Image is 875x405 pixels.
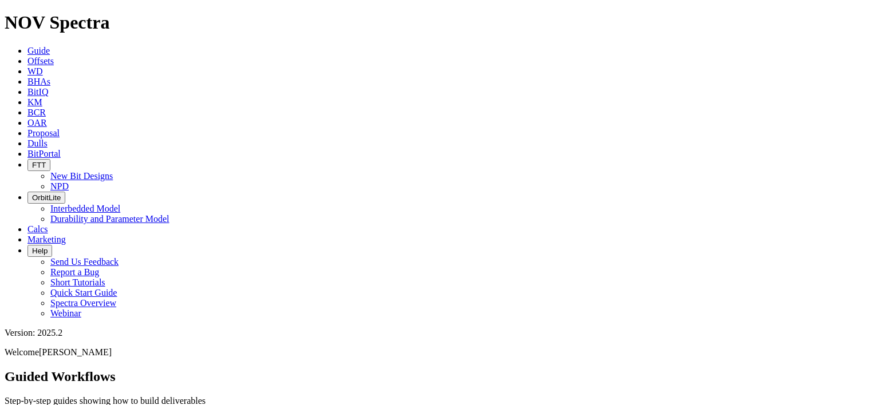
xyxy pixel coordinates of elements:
[27,128,60,138] a: Proposal
[27,192,65,204] button: OrbitLite
[27,108,46,117] a: BCR
[27,66,43,76] a: WD
[50,214,170,224] a: Durability and Parameter Model
[27,138,48,148] a: Dulls
[5,347,870,358] p: Welcome
[27,97,42,107] a: KM
[27,224,48,234] a: Calcs
[50,277,105,287] a: Short Tutorials
[50,267,99,277] a: Report a Bug
[27,159,50,171] button: FTT
[32,193,61,202] span: OrbitLite
[27,77,50,86] a: BHAs
[5,328,870,338] div: Version: 2025.2
[27,235,66,244] a: Marketing
[27,46,50,55] a: Guide
[32,161,46,169] span: FTT
[27,118,47,128] a: OAR
[27,245,52,257] button: Help
[50,171,113,181] a: New Bit Designs
[5,12,870,33] h1: NOV Spectra
[50,298,116,308] a: Spectra Overview
[27,87,48,97] a: BitIQ
[50,257,119,267] a: Send Us Feedback
[5,369,870,384] h2: Guided Workflows
[32,247,48,255] span: Help
[50,181,69,191] a: NPD
[27,56,54,66] a: Offsets
[50,308,81,318] a: Webinar
[50,288,117,297] a: Quick Start Guide
[39,347,112,357] span: [PERSON_NAME]
[27,149,61,158] a: BitPortal
[50,204,120,213] a: Interbedded Model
